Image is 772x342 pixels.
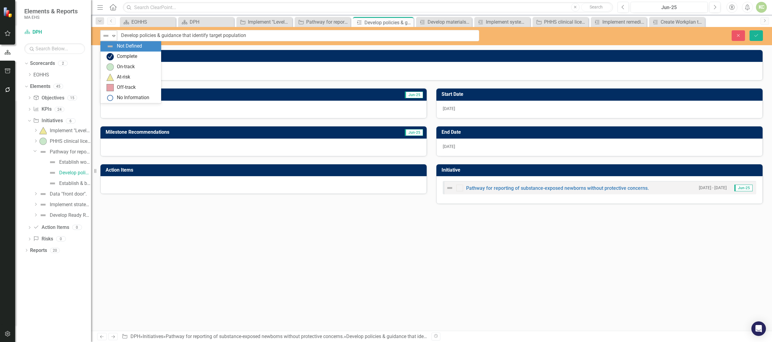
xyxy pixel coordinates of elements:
[180,18,232,26] a: DPH
[117,43,142,50] div: Not Defined
[442,167,760,173] h3: Initiative
[39,127,47,134] img: At-risk
[592,18,645,26] a: Implement remediation plans in 7 identified categories
[106,92,316,97] h3: Progress Update
[38,200,91,210] a: Implement strategic plan to advance racial equity.
[466,185,649,191] a: Pathway for reporting of substance-exposed newborns without protective concerns.
[121,18,174,26] a: EOHHS
[50,202,91,207] div: Implement strategic plan to advance racial equity.
[47,157,91,167] a: Establish working group within IDTA process; build workplan & timeline
[107,43,114,50] img: Not Defined
[751,321,766,336] div: Open Intercom Messenger
[38,126,91,136] a: Implement "Levels of Maternal Care".
[364,19,412,26] div: Develop policies & guidance that identify target population
[33,236,53,243] a: Risks
[24,29,85,36] a: DPH
[59,170,91,176] div: Develop policies & guidance that identify target population
[166,334,344,339] a: Pathway for reporting of substance-exposed newborns without protective concerns.
[699,185,727,191] small: [DATE] - [DATE]
[117,63,135,70] div: On-track
[631,2,708,13] button: Jun-25
[661,18,703,26] div: Create Workplan to amend regulations (105 CMR 130 and 105 CMR 140)
[38,147,91,157] a: Pathway for reporting of substance-exposed newborns without protective concerns.
[734,185,753,191] span: Jun-25
[544,18,587,26] div: PHHS clinical licensure standards.
[131,18,174,26] div: EOHHS
[756,2,767,13] button: KC
[50,191,87,197] div: Data "front door".
[50,248,60,253] div: 20
[123,2,613,13] input: Search ClearPoint...
[346,334,471,339] div: Develop policies & guidance that identify target population
[39,190,47,198] img: Not Defined
[30,247,47,254] a: Reports
[50,149,91,155] div: Pathway for reporting of substance-exposed newborns without protective concerns.
[130,334,140,339] a: DPH
[405,129,423,136] span: Jun-25
[442,129,760,135] h3: End Date
[66,118,76,123] div: 6
[72,225,82,230] div: 0
[38,136,91,146] a: PHHS clinical licensure standards.
[143,334,163,339] a: Initiatives
[39,201,47,208] img: Not Defined
[55,107,64,112] div: 24
[117,94,149,101] div: No Information
[122,333,427,340] div: » » »
[238,18,291,26] a: Implement "Levels of Maternal Care".
[106,53,760,59] h3: Project Lead
[53,84,63,89] div: 45
[442,92,760,97] h3: Start Date
[50,139,91,144] div: PHHS clinical licensure standards.
[106,167,424,173] h3: Action Items
[33,95,64,102] a: Objectives
[248,18,291,26] div: Implement "Levels of Maternal Care".
[30,83,50,90] a: Elements
[56,236,66,242] div: 0
[443,106,455,111] span: [DATE]
[59,159,91,165] div: Establish working group within IDTA process; build workplan & timeline
[47,179,91,188] a: Establish & build reporting mechanism within DPH and ensure data quality
[38,210,91,220] a: Develop Ready Responder program.
[117,53,137,60] div: Complete
[486,18,529,26] div: Implement system to align birthing hosps with CDC and MA regs; assure accurate self identificatio...
[476,18,529,26] a: Implement system to align birthing hosps with CDC and MA regs; assure accurate self identificatio...
[33,106,51,113] a: KPIs
[107,94,114,102] img: No Information
[446,184,453,192] img: Not Defined
[428,18,470,26] div: Develop materials; kickoff education/messaging campaign for patients and providers
[39,212,47,219] img: Not Defined
[38,189,87,199] a: Data "front door".
[443,144,455,149] span: [DATE]
[107,53,114,60] img: Complete
[30,60,55,67] a: Scorecards
[418,18,470,26] a: Develop materials; kickoff education/messaging campaign for patients and providers
[107,84,114,91] img: Off-track
[633,4,706,11] div: Jun-25
[24,8,78,15] span: Elements & Reports
[49,159,56,166] img: Not Defined
[296,18,349,26] a: Pathway for reporting of substance-exposed newborns without protective concerns.
[67,95,77,100] div: 15
[651,18,703,26] a: Create Workplan to amend regulations (105 CMR 130 and 105 CMR 140)
[3,7,14,17] img: ClearPoint Strategy
[107,74,114,81] img: At-risk
[581,3,611,12] button: Search
[602,18,645,26] div: Implement remediation plans in 7 identified categories
[59,181,91,186] div: Establish & build reporting mechanism within DPH and ensure data quality
[24,43,85,54] input: Search Below...
[33,72,91,79] a: EOHHS
[405,92,423,98] span: Jun-25
[49,180,56,187] img: Not Defined
[102,32,110,39] img: Not Defined
[33,117,63,124] a: Initiatives
[117,30,479,41] input: This field is required
[58,61,68,66] div: 2
[47,168,91,178] a: Develop policies & guidance that identify target population
[49,169,56,176] img: Not Defined
[107,63,114,71] img: On-track
[534,18,587,26] a: PHHS clinical licensure standards.
[190,18,232,26] div: DPH
[106,129,351,135] h3: Milestone Recommendations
